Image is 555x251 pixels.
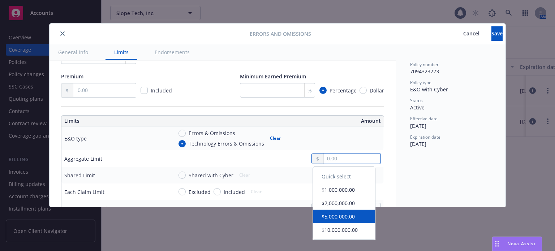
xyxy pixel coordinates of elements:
span: Status [410,98,423,104]
input: 0.00 [324,153,380,164]
span: 7094323223 [410,68,439,75]
span: Effective date [410,116,438,122]
span: Dollar [370,87,384,94]
button: close [58,29,67,38]
span: Shared with Cyber [189,172,233,179]
input: Technology Errors & Omissions [178,140,186,147]
button: $10,000,000.00 [313,223,375,237]
span: Errors & Omissions [189,129,235,137]
span: Included [224,188,245,196]
button: Cancel [451,26,491,41]
button: Clear [266,133,285,143]
div: Aggregate Retention [64,205,114,212]
button: Nova Assist [492,237,542,251]
button: General info [50,44,97,60]
span: Errors and Omissions [250,30,311,38]
span: Premium [61,73,83,80]
input: Included [214,188,221,195]
input: Shared with Cyber [178,172,186,179]
span: Included [151,87,172,94]
input: 0.00 [73,83,136,97]
span: [DATE] [410,140,426,147]
button: $2,000,000.00 [313,196,375,210]
input: Excluded [178,188,186,195]
button: Endorsements [146,44,198,60]
button: $1,000,000.00 [313,183,375,196]
span: Cancel [463,30,479,37]
span: Save [491,30,503,37]
span: Active [410,104,425,111]
span: [DATE] [410,122,426,129]
button: Save [491,26,503,41]
span: Policy number [410,61,439,68]
div: E&O type [64,135,87,142]
span: % [307,87,312,94]
div: Shared Limit [64,172,95,179]
div: Quick select [313,170,375,183]
span: Percentage [330,87,357,94]
div: Each Claim Limit [64,188,104,196]
span: E&O with Cyber [410,86,448,93]
th: Amount [226,116,384,126]
input: Errors & Omissions [178,130,186,137]
span: Technology Errors & Omissions [189,140,264,147]
span: Minimum Earned Premium [240,73,306,80]
div: Drag to move [492,237,502,251]
span: Nova Assist [507,241,536,247]
span: Excluded [189,188,211,196]
span: Policy type [410,79,431,86]
div: Aggregate Limit [64,155,102,163]
button: $5,000,000.00 [313,210,375,223]
button: Limits [106,44,137,60]
th: Limits [61,116,190,126]
input: Dollar [360,87,367,94]
span: Expiration date [410,134,440,140]
input: Percentage [319,87,327,94]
